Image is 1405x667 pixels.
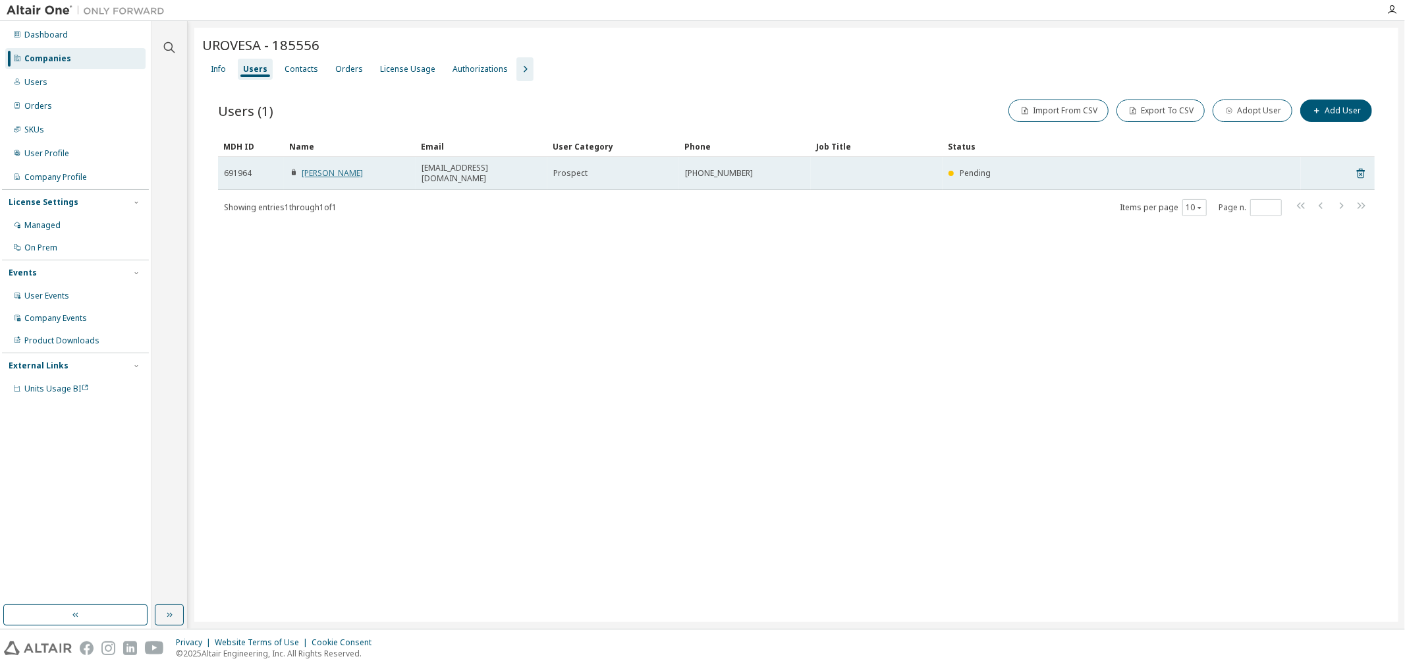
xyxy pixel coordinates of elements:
div: Status [948,136,1296,157]
span: Showing entries 1 through 1 of 1 [224,202,337,213]
div: On Prem [24,243,57,253]
img: instagram.svg [101,641,115,655]
div: External Links [9,361,69,371]
span: Units Usage BI [24,383,89,394]
img: altair_logo.svg [4,641,72,655]
div: Orders [335,64,363,74]
div: Users [243,64,267,74]
div: Companies [24,53,71,64]
img: Altair One [7,4,171,17]
div: Company Events [24,313,87,324]
span: Items per page [1120,199,1207,216]
div: User Category [553,136,674,157]
div: Events [9,268,37,278]
span: Users (1) [218,101,273,120]
div: Dashboard [24,30,68,40]
span: Pending [960,167,991,179]
a: [PERSON_NAME] [302,167,363,179]
div: SKUs [24,125,44,135]
div: User Profile [24,148,69,159]
span: 691964 [224,168,252,179]
span: Prospect [553,168,588,179]
div: License Settings [9,197,78,208]
div: Privacy [176,637,215,648]
div: License Usage [380,64,435,74]
img: youtube.svg [145,641,164,655]
p: © 2025 Altair Engineering, Inc. All Rights Reserved. [176,648,379,659]
button: Add User [1300,100,1372,122]
button: Import From CSV [1008,100,1109,122]
div: Company Profile [24,172,87,183]
div: Product Downloads [24,335,99,346]
img: linkedin.svg [123,641,137,655]
div: Managed [24,220,61,231]
div: Info [211,64,226,74]
div: Users [24,77,47,88]
div: Authorizations [453,64,508,74]
button: Export To CSV [1116,100,1205,122]
button: Adopt User [1213,100,1292,122]
div: User Events [24,291,69,301]
div: MDH ID [223,136,279,157]
img: facebook.svg [80,641,94,655]
span: [PHONE_NUMBER] [685,168,753,179]
div: Contacts [285,64,318,74]
span: [EMAIL_ADDRESS][DOMAIN_NAME] [422,163,541,184]
div: Website Terms of Use [215,637,312,648]
span: Page n. [1219,199,1282,216]
div: Email [421,136,542,157]
div: Cookie Consent [312,637,379,648]
span: UROVESA - 185556 [202,36,319,54]
div: Orders [24,101,52,111]
div: Job Title [816,136,937,157]
div: Phone [684,136,806,157]
div: Name [289,136,410,157]
button: 10 [1186,202,1203,213]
